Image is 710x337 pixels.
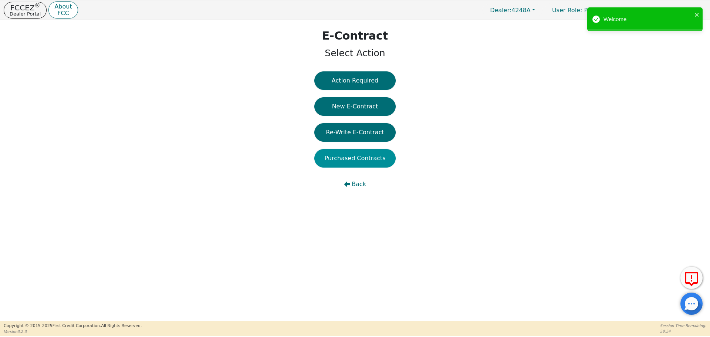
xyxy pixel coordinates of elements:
button: Back [314,175,396,193]
span: 4248A [490,7,531,14]
span: Dealer: [490,7,511,14]
button: Action Required [314,71,396,90]
p: Session Time Remaining: [660,323,706,328]
span: User Role : [552,7,582,14]
button: Dealer:4248A [482,4,543,16]
button: New E-Contract [314,97,396,116]
p: About [54,4,72,10]
button: Purchased Contracts [314,149,396,168]
p: Dealer Portal [10,11,41,16]
button: FCCEZ®Dealer Portal [4,2,47,18]
button: Report Error to FCC [680,267,703,289]
button: Re-Write E-Contract [314,123,396,142]
p: Primary [545,3,614,17]
p: Select Action [322,46,388,60]
p: FCCEZ [10,4,41,11]
sup: ® [35,2,40,9]
button: close [694,10,700,19]
div: Welcome [603,15,692,24]
p: Version 3.2.3 [4,329,142,334]
p: Copyright © 2015- 2025 First Credit Corporation. [4,323,142,329]
button: AboutFCC [48,1,78,19]
p: 58:54 [660,328,706,334]
span: Back [352,180,366,189]
span: All Rights Reserved. [101,323,142,328]
h1: E-Contract [322,29,388,43]
button: 4248A:[PERSON_NAME] [616,4,706,16]
a: User Role: Primary [545,3,614,17]
p: FCC [54,10,72,16]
